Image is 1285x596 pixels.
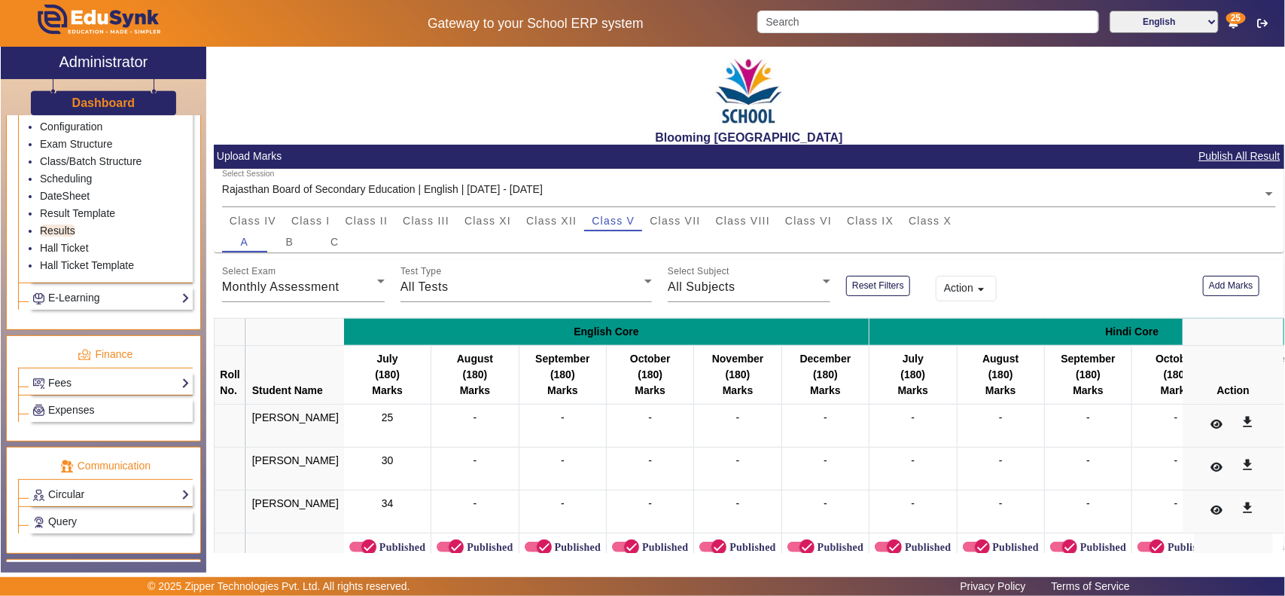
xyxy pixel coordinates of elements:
[1045,345,1132,404] th: September
[400,280,449,293] span: All Tests
[222,267,276,277] mat-label: Select Exam
[32,513,190,530] a: Query
[936,276,997,301] button: Action
[215,345,245,404] th: Roll No.
[330,16,741,32] h5: Gateway to your School ERP system
[726,541,775,554] label: Published
[953,576,1034,596] a: Privacy Policy
[552,541,601,554] label: Published
[612,367,688,383] div: (180)
[711,50,787,130] img: 3e5c6726-73d6-4ac3-b917-621554bbe9c3
[72,95,136,111] a: Dashboard
[474,497,477,509] span: -
[222,280,340,293] span: Monthly Assessment
[561,497,565,509] span: -
[382,454,394,466] span: 30
[519,345,606,404] th: September
[59,53,148,71] h2: Administrator
[957,345,1044,404] th: August
[1137,367,1213,383] div: (180)
[241,237,249,247] span: A
[343,318,869,345] th: English Core
[1137,383,1213,399] div: Marks
[40,138,112,150] a: Exam Structure
[824,411,827,423] span: -
[973,282,988,297] mat-icon: arrow_drop_down
[1183,345,1284,404] th: Action
[1050,367,1126,383] div: (180)
[999,497,1003,509] span: -
[736,497,740,509] span: -
[72,96,136,110] h3: Dashboard
[607,345,694,404] th: October
[694,345,781,404] th: November
[1174,497,1178,509] span: -
[1086,454,1090,466] span: -
[650,215,700,226] span: Class VII
[33,517,44,528] img: Support-tickets.png
[40,242,89,254] a: Hall Ticket
[437,383,513,399] div: Marks
[999,411,1003,423] span: -
[345,215,388,226] span: Class II
[32,402,190,419] a: Expenses
[869,345,957,404] th: July
[1165,541,1213,554] label: Published
[1174,454,1178,466] span: -
[286,237,294,247] span: B
[781,345,869,404] th: December
[40,155,142,167] a: Class/Batch Structure
[912,411,915,423] span: -
[464,215,511,226] span: Class XI
[875,383,951,399] div: Marks
[400,267,442,277] mat-label: Test Type
[716,215,770,226] span: Class VIII
[474,454,477,466] span: -
[1086,497,1090,509] span: -
[592,215,635,226] span: Class V
[48,404,94,416] span: Expenses
[349,367,425,383] div: (180)
[847,215,894,226] span: Class IX
[474,411,477,423] span: -
[291,215,330,226] span: Class I
[757,11,1098,33] input: Search
[824,497,827,509] span: -
[963,383,1039,399] div: Marks
[40,259,134,271] a: Hall Ticket Template
[78,348,91,362] img: finance.png
[33,405,44,416] img: Payroll.png
[246,490,344,533] td: [PERSON_NAME]
[330,237,339,247] span: C
[561,454,565,466] span: -
[1077,541,1126,554] label: Published
[1241,414,1256,429] mat-icon: get_app
[1241,500,1256,515] mat-icon: get_app
[875,367,951,383] div: (180)
[1226,12,1245,24] span: 25
[787,383,863,399] div: Marks
[437,367,513,383] div: (180)
[787,367,863,383] div: (180)
[1050,383,1126,399] div: Marks
[40,225,75,237] a: Results
[376,541,425,554] label: Published
[525,383,601,399] div: Marks
[815,541,863,554] label: Published
[902,541,951,554] label: Published
[846,276,910,296] button: Reset Filters
[40,190,90,202] a: DateSheet
[639,541,688,554] label: Published
[246,447,344,490] td: [PERSON_NAME]
[668,267,729,277] mat-label: Select Subject
[999,454,1003,466] span: -
[222,182,543,197] div: Rajasthan Board of Secondary Education | English | [DATE] - [DATE]
[349,383,425,399] div: Marks
[1132,345,1220,404] th: October
[222,168,274,180] div: Select Session
[382,497,394,509] span: 34
[909,215,952,226] span: Class X
[648,454,652,466] span: -
[1044,576,1137,596] a: Terms of Service
[230,215,276,226] span: Class IV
